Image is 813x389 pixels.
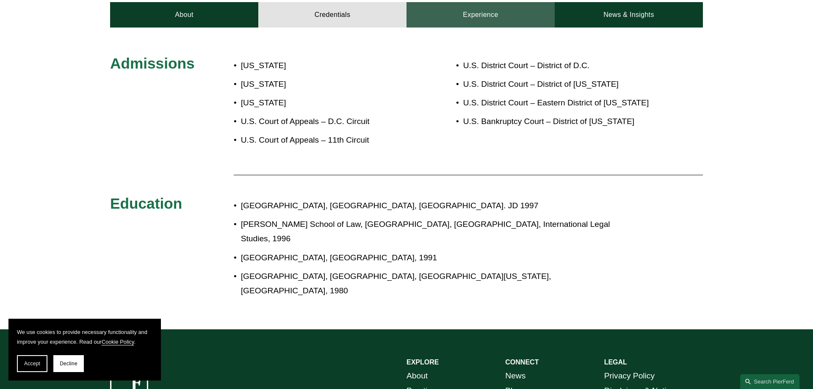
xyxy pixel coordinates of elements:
[60,361,77,367] span: Decline
[110,55,194,72] span: Admissions
[505,359,539,366] strong: CONNECT
[604,369,655,383] a: Privacy Policy
[241,269,629,298] p: [GEOGRAPHIC_DATA], [GEOGRAPHIC_DATA], [GEOGRAPHIC_DATA][US_STATE], [GEOGRAPHIC_DATA], 1980
[241,133,406,148] p: U.S. Court of Appeals – 11th Circuit
[241,58,406,73] p: [US_STATE]
[463,96,654,110] p: U.S. District Court – Eastern District of [US_STATE]
[241,77,406,92] p: [US_STATE]
[241,96,406,110] p: [US_STATE]
[463,77,654,92] p: U.S. District Court – District of [US_STATE]
[241,217,629,246] p: [PERSON_NAME] School of Law, [GEOGRAPHIC_DATA], [GEOGRAPHIC_DATA], International Legal Studies, 1996
[406,2,555,28] a: Experience
[604,359,627,366] strong: LEGAL
[740,374,799,389] a: Search this site
[53,355,84,372] button: Decline
[17,327,152,347] p: We use cookies to provide necessary functionality and improve your experience. Read our .
[505,369,525,383] a: News
[463,114,654,129] p: U.S. Bankruptcy Court – District of [US_STATE]
[24,361,40,367] span: Accept
[110,2,258,28] a: About
[102,339,134,345] a: Cookie Policy
[110,195,182,212] span: Education
[463,58,654,73] p: U.S. District Court – District of D.C.
[241,114,406,129] p: U.S. Court of Appeals – D.C. Circuit
[17,355,47,372] button: Accept
[8,319,161,381] section: Cookie banner
[258,2,406,28] a: Credentials
[406,359,439,366] strong: EXPLORE
[241,251,629,265] p: [GEOGRAPHIC_DATA], [GEOGRAPHIC_DATA], 1991
[241,199,629,213] p: [GEOGRAPHIC_DATA], [GEOGRAPHIC_DATA], [GEOGRAPHIC_DATA]. JD 1997
[406,369,428,383] a: About
[555,2,703,28] a: News & Insights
